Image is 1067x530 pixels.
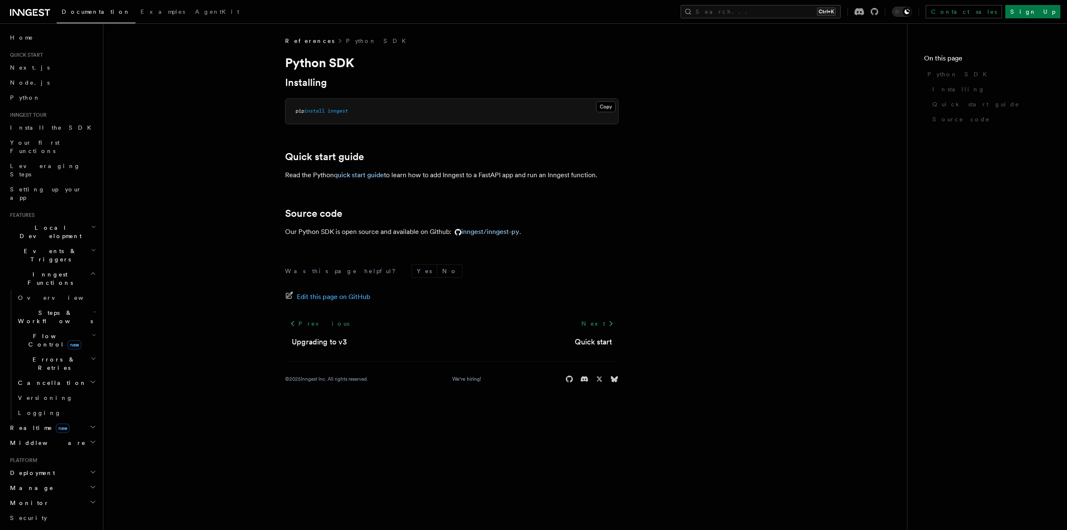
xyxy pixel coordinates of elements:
button: Manage [7,480,98,495]
a: Python SDK [924,67,1050,82]
a: Logging [15,405,98,420]
p: Was this page helpful? [285,267,401,275]
span: new [68,340,81,349]
span: Leveraging Steps [10,163,80,178]
kbd: Ctrl+K [817,8,836,16]
span: Installing [932,85,985,93]
a: Source code [929,112,1050,127]
span: Errors & Retries [15,355,90,372]
span: Inngest Functions [7,270,90,287]
span: Deployment [7,469,55,477]
span: Monitor [7,499,49,507]
span: Steps & Workflows [15,309,93,325]
a: Documentation [57,3,135,23]
button: Inngest Functions [7,267,98,290]
a: Installing [285,77,327,88]
a: Source code [285,208,342,219]
span: Cancellation [15,379,87,387]
a: Node.js [7,75,98,90]
button: Monitor [7,495,98,510]
button: Events & Triggers [7,244,98,267]
a: Your first Functions [7,135,98,158]
span: Node.js [10,79,50,86]
button: Deployment [7,465,98,480]
span: Home [10,33,33,42]
p: Read the Python to learn how to add Inngest to a FastAPI app and run an Inngest function. [285,169,619,181]
button: No [437,265,462,277]
span: pip [296,108,304,114]
span: Documentation [62,8,130,15]
a: Overview [15,290,98,305]
span: Versioning [18,394,73,401]
h4: On this page [924,53,1050,67]
button: Middleware [7,435,98,450]
a: Sign Up [1005,5,1060,18]
span: Quick start guide [932,100,1019,108]
p: Our Python SDK is open source and available on Github: . [285,226,619,238]
span: inngest [328,108,348,114]
span: Middleware [7,439,86,447]
a: Leveraging Steps [7,158,98,182]
span: Security [10,515,47,521]
a: Upgrading to v3 [292,336,347,348]
span: Features [7,212,35,219]
button: Cancellation [15,375,98,390]
a: Installing [929,82,1050,97]
button: Flow Controlnew [15,329,98,352]
span: install [304,108,325,114]
span: Logging [18,409,61,416]
a: inngest/inngest-py [451,228,519,236]
span: Manage [7,484,54,492]
a: Install the SDK [7,120,98,135]
span: AgentKit [195,8,239,15]
a: Quick start [575,336,612,348]
button: Steps & Workflows [15,305,98,329]
span: Flow Control [15,332,92,349]
a: Home [7,30,98,45]
button: Local Development [7,220,98,244]
button: Errors & Retries [15,352,98,375]
span: Install the SDK [10,124,96,131]
div: Inngest Functions [7,290,98,420]
span: Events & Triggers [7,247,91,264]
button: Search...Ctrl+K [681,5,841,18]
span: Your first Functions [10,139,60,154]
button: Realtimenew [7,420,98,435]
a: Next.js [7,60,98,75]
span: Python SDK [927,70,992,78]
a: Previous [285,316,354,331]
a: Quick start guide [285,151,364,163]
a: Examples [135,3,190,23]
a: Python [7,90,98,105]
a: Quick start guide [929,97,1050,112]
span: Realtime [7,424,70,432]
button: Toggle dark mode [892,7,912,17]
a: quick start guide [334,171,384,179]
a: Edit this page on GitHub [285,291,371,303]
span: Setting up your app [10,186,82,201]
span: Source code [932,115,990,123]
span: new [56,424,70,433]
span: Platform [7,457,38,464]
button: Yes [412,265,437,277]
button: Copy [596,101,616,112]
a: Next [576,316,619,331]
a: We're hiring! [452,376,481,382]
span: Quick start [7,52,43,58]
h1: Python SDK [285,55,619,70]
span: Inngest tour [7,112,47,118]
span: Next.js [10,64,50,71]
span: Local Development [7,224,91,240]
a: Python SDK [346,37,411,45]
span: References [285,37,334,45]
a: AgentKit [190,3,244,23]
span: Edit this page on GitHub [297,291,371,303]
a: Versioning [15,390,98,405]
span: Python [10,94,40,101]
a: Contact sales [926,5,1002,18]
span: Examples [140,8,185,15]
span: Overview [18,294,104,301]
a: Security [7,510,98,525]
div: © 2025 Inngest Inc. All rights reserved. [285,376,368,382]
a: Setting up your app [7,182,98,205]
